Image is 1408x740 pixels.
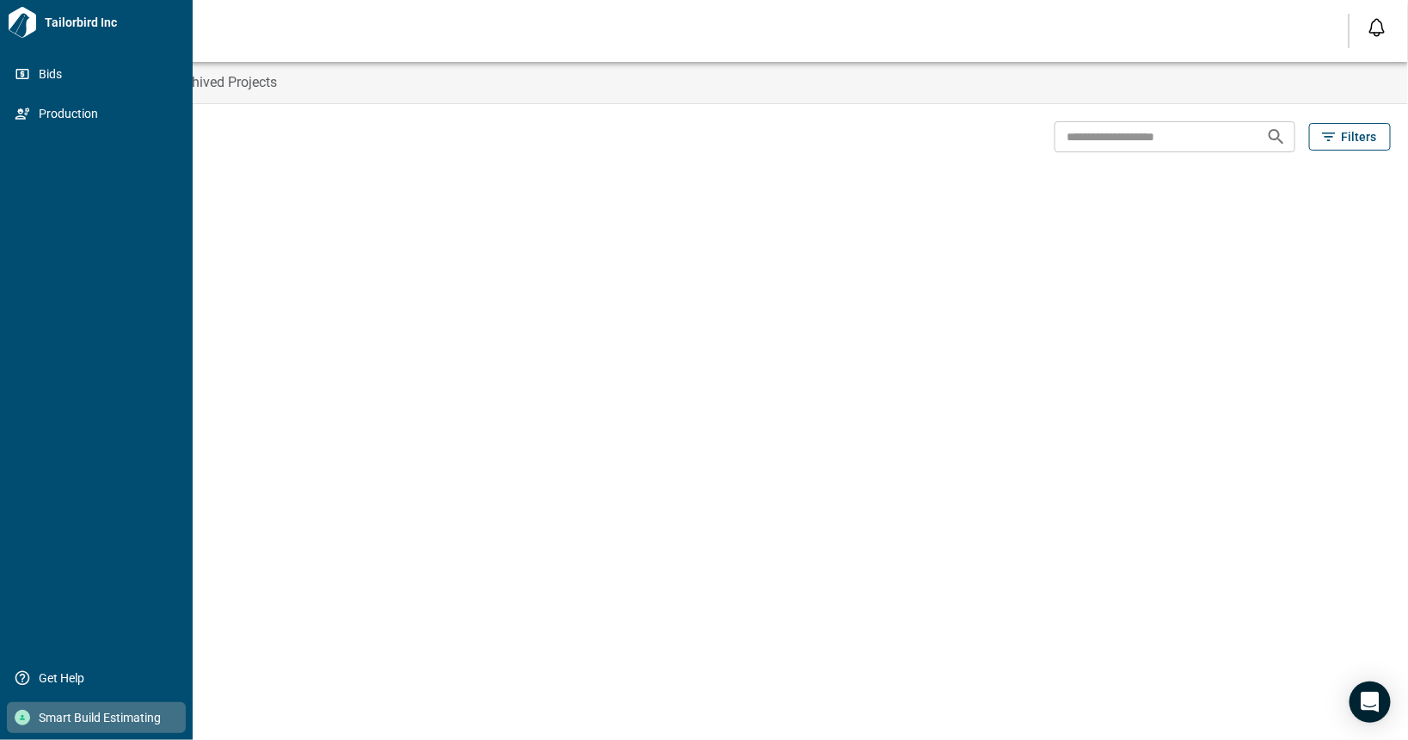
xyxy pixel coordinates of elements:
[30,65,169,83] span: Bids
[45,62,1408,103] div: base tabs
[30,669,169,687] span: Get Help
[7,98,186,129] a: Production
[172,74,277,91] span: Archived Projects
[1341,128,1376,145] span: Filters
[1350,681,1391,723] div: Open Intercom Messenger
[30,709,169,726] span: Smart Build Estimating
[1309,123,1391,151] button: Filters
[38,14,186,31] span: Tailorbird Inc
[7,59,186,89] a: Bids
[30,105,169,122] span: Production
[1259,120,1294,154] button: Search projects
[1363,14,1391,41] button: Open notification feed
